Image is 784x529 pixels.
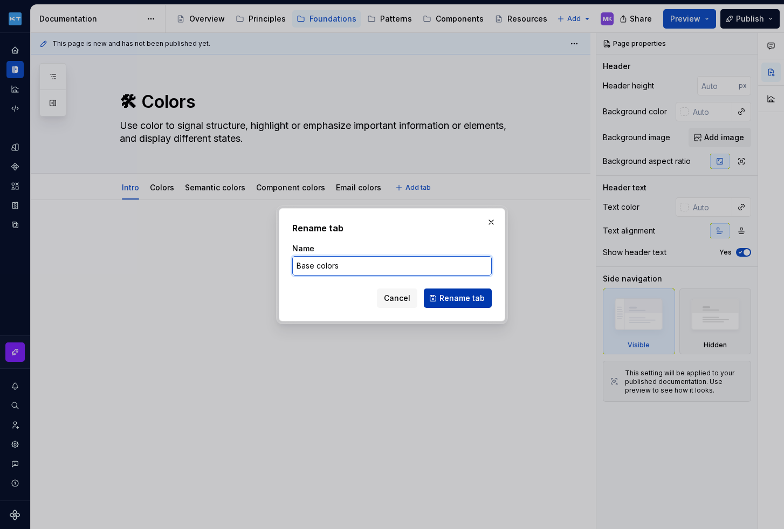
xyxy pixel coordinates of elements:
label: Name [292,243,314,254]
button: Cancel [377,288,417,308]
button: Rename tab [424,288,492,308]
span: Cancel [384,293,410,304]
h2: Rename tab [292,222,492,235]
span: Rename tab [439,293,485,304]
